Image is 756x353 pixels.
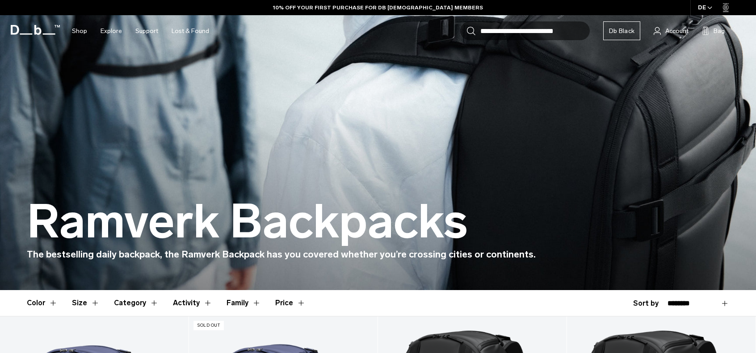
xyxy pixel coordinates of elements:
button: Toggle Filter [227,290,261,316]
h1: Ramverk Backpacks [27,196,468,248]
button: Toggle Filter [27,290,58,316]
a: Shop [72,15,87,47]
nav: Main Navigation [65,15,216,47]
a: Explore [101,15,122,47]
button: Toggle Price [275,290,306,316]
a: Support [135,15,158,47]
button: Toggle Filter [72,290,100,316]
a: Lost & Found [172,15,209,47]
button: Bag [702,25,725,36]
button: Toggle Filter [173,290,212,316]
span: Account [665,26,689,36]
a: 10% OFF YOUR FIRST PURCHASE FOR DB [DEMOGRAPHIC_DATA] MEMBERS [273,4,483,12]
a: Db Black [603,21,640,40]
span: Bag [714,26,725,36]
button: Toggle Filter [114,290,159,316]
a: Account [654,25,689,36]
p: Sold Out [193,321,224,330]
span: The bestselling daily backpack, the Ramverk Backpack has you covered whether you’re crossing citi... [27,249,536,260]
